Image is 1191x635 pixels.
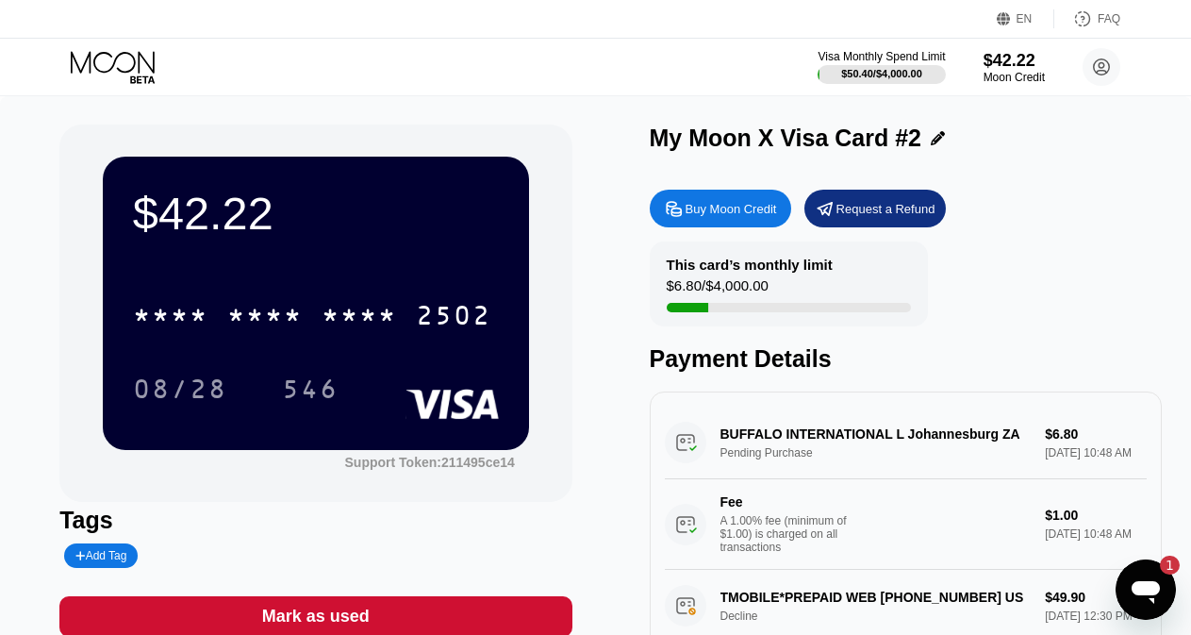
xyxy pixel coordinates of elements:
[984,51,1045,71] div: $42.22
[818,50,945,84] div: Visa Monthly Spend Limit$50.40/$4,000.00
[650,190,791,227] div: Buy Moon Credit
[818,50,945,63] div: Visa Monthly Spend Limit
[665,479,1147,570] div: FeeA 1.00% fee (minimum of $1.00) is charged on all transactions$1.00[DATE] 10:48 AM
[720,494,852,510] div: Fee
[262,606,370,627] div: Mark as used
[64,543,138,568] div: Add Tag
[667,277,769,303] div: $6.80 / $4,000.00
[59,507,571,534] div: Tags
[841,68,922,79] div: $50.40 / $4,000.00
[984,51,1045,84] div: $42.22Moon Credit
[282,376,339,407] div: 546
[1098,12,1120,25] div: FAQ
[119,365,241,412] div: 08/28
[1116,560,1176,620] iframe: Button to launch messaging window, 1 unread message
[1142,556,1180,575] iframe: Number of unread messages
[836,201,935,217] div: Request a Refund
[1045,508,1147,523] div: $1.00
[416,303,491,333] div: 2502
[1054,9,1120,28] div: FAQ
[997,9,1054,28] div: EN
[720,514,862,554] div: A 1.00% fee (minimum of $1.00) is charged on all transactions
[667,257,833,273] div: This card’s monthly limit
[686,201,777,217] div: Buy Moon Credit
[1045,527,1147,541] div: [DATE] 10:48 AM
[650,125,922,152] div: My Moon X Visa Card #2
[1017,12,1033,25] div: EN
[345,455,515,470] div: Support Token: 211495ce14
[345,455,515,470] div: Support Token:211495ce14
[650,345,1162,373] div: Payment Details
[133,376,227,407] div: 08/28
[984,71,1045,84] div: Moon Credit
[133,187,499,240] div: $42.22
[75,549,126,562] div: Add Tag
[804,190,946,227] div: Request a Refund
[268,365,353,412] div: 546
